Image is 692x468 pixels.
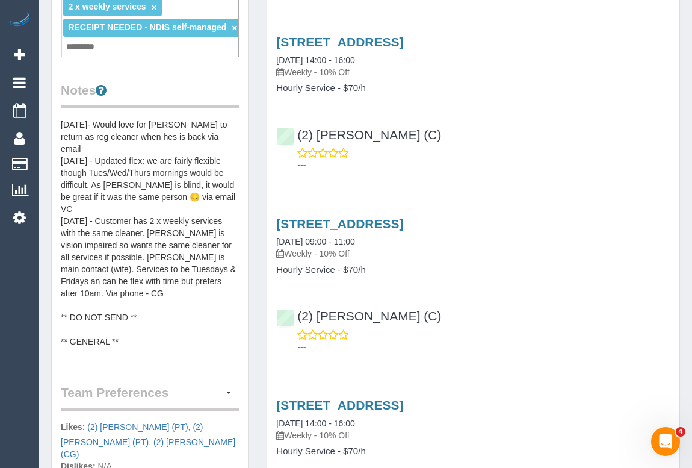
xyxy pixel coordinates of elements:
legend: Notes [61,81,239,108]
a: (2) [PERSON_NAME] (PT) [61,422,203,447]
a: × [152,2,157,13]
p: --- [297,159,670,171]
a: [DATE] 09:00 - 11:00 [276,237,354,246]
a: [STREET_ADDRESS] [276,398,403,412]
p: Weekly - 10% Off [276,429,670,441]
a: [DATE] 14:00 - 16:00 [276,419,354,428]
a: (2) [PERSON_NAME] (C) [276,128,441,142]
a: (2) [PERSON_NAME] (CG) [61,437,235,459]
span: RECEIPT NEEDED - NDIS self-managed [68,22,226,32]
a: [STREET_ADDRESS] [276,217,403,231]
img: Automaid Logo [7,12,31,29]
h4: Hourly Service - $70/h [276,446,670,457]
a: [DATE] 14:00 - 16:00 [276,55,354,65]
h4: Hourly Service - $70/h [276,265,670,275]
p: Weekly - 10% Off [276,248,670,260]
iframe: Intercom live chat [651,427,680,456]
a: (2) [PERSON_NAME] (C) [276,309,441,323]
a: (2) [PERSON_NAME] (PT) [87,422,188,432]
p: Weekly - 10% Off [276,66,670,78]
span: 4 [676,427,685,437]
p: --- [297,341,670,353]
span: , [87,422,190,432]
label: Likes: [61,421,85,433]
legend: Team Preferences [61,384,239,411]
span: 2 x weekly services [68,2,146,11]
pre: ** ACCESS ** [DATE]- Front door of east tower, Press 401 and bell icon. - phone - OM ** PREFERENC... [61,119,239,360]
a: [STREET_ADDRESS] [276,35,403,49]
span: , [61,422,203,447]
a: × [232,23,237,33]
h4: Hourly Service - $70/h [276,83,670,93]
